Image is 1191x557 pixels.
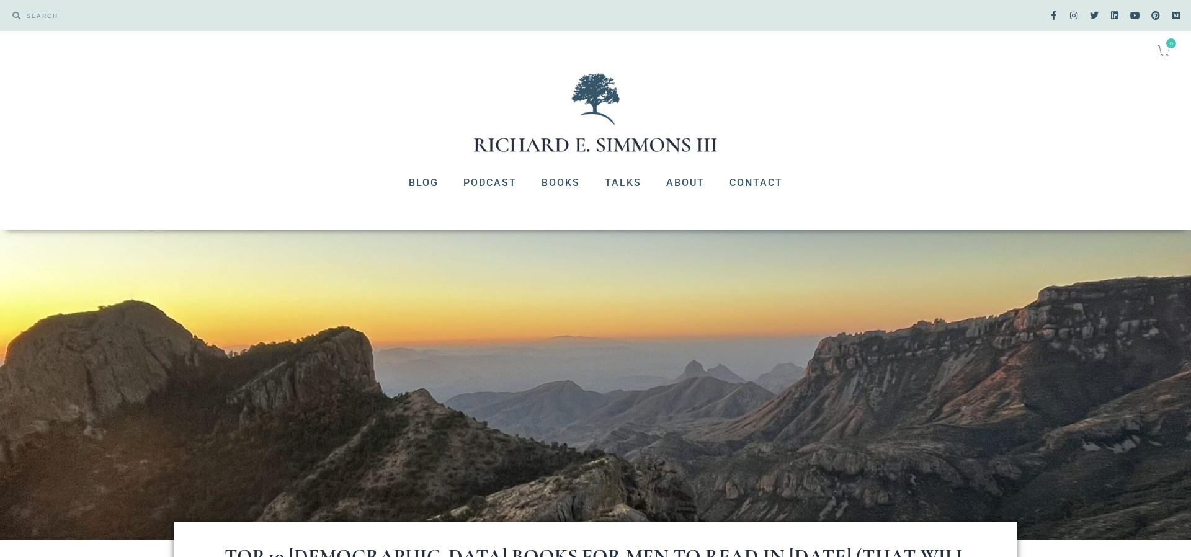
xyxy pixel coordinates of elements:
[1143,37,1185,65] a: 0
[396,167,451,199] a: Blog
[20,6,589,25] input: SEARCH
[592,167,654,199] a: Talks
[717,167,795,199] a: Contact
[654,167,717,199] a: About
[451,167,529,199] a: Podcast
[1166,38,1176,48] span: 0
[529,167,592,199] a: Books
